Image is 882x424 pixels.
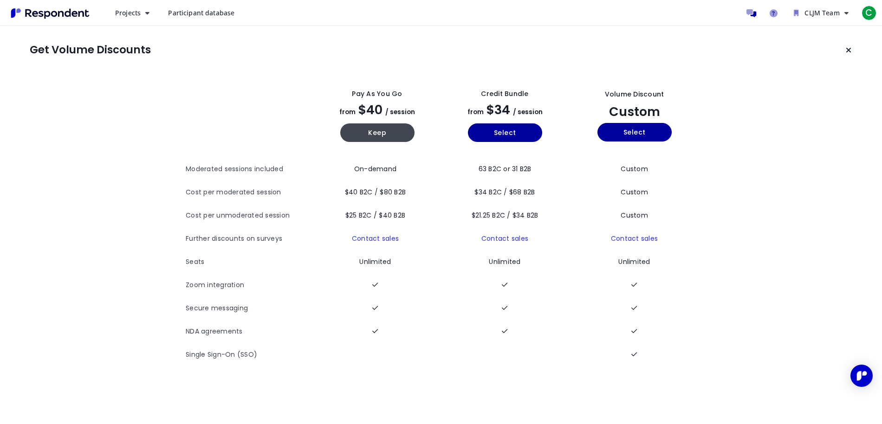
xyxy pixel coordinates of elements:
img: Respondent [7,6,93,21]
span: C [862,6,876,20]
span: / session [513,108,543,116]
button: Keep current yearly payg plan [340,123,415,142]
button: C [860,5,878,21]
th: Single Sign-On (SSO) [186,343,313,366]
span: from [339,108,356,116]
span: Custom [621,164,648,173]
span: Projects [115,8,141,17]
th: Cost per moderated session [186,181,313,204]
span: Unlimited [489,257,520,266]
span: from [467,108,484,116]
span: Custom [621,187,648,197]
span: Unlimited [618,257,650,266]
span: $34 [486,101,510,118]
span: $40 B2C / $80 B2B [345,187,406,197]
button: Select yearly custom_static plan [597,123,672,141]
th: Moderated sessions included [186,158,313,181]
div: Volume Discount [605,90,664,99]
th: NDA agreements [186,320,313,343]
span: $21.25 B2C / $34 B2B [472,211,538,220]
a: Help and support [764,4,783,22]
button: CLJM Team [786,5,856,21]
div: Pay as you go [352,89,402,99]
h1: Get Volume Discounts [30,44,151,57]
span: On-demand [354,164,396,173]
div: Credit Bundle [481,89,528,99]
span: 63 B2C or 31 B2B [479,164,532,173]
button: Select yearly basic plan [468,123,542,142]
a: Participant database [161,5,242,21]
button: Keep current plan [839,41,858,59]
span: $40 [358,101,383,118]
button: Projects [108,5,157,21]
span: Custom [609,103,660,120]
span: Custom [621,211,648,220]
span: $25 B2C / $40 B2B [345,211,405,220]
a: Contact sales [352,234,399,243]
span: $34 B2C / $68 B2B [474,187,535,197]
th: Cost per unmoderated session [186,204,313,227]
th: Further discounts on surveys [186,227,313,251]
span: Unlimited [359,257,391,266]
th: Seats [186,251,313,274]
a: Contact sales [481,234,528,243]
div: Open Intercom Messenger [850,365,873,387]
th: Secure messaging [186,297,313,320]
span: / session [385,108,415,116]
th: Zoom integration [186,274,313,297]
span: Participant database [168,8,234,17]
a: Contact sales [611,234,658,243]
a: Message participants [742,4,760,22]
span: CLJM Team [804,8,839,17]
